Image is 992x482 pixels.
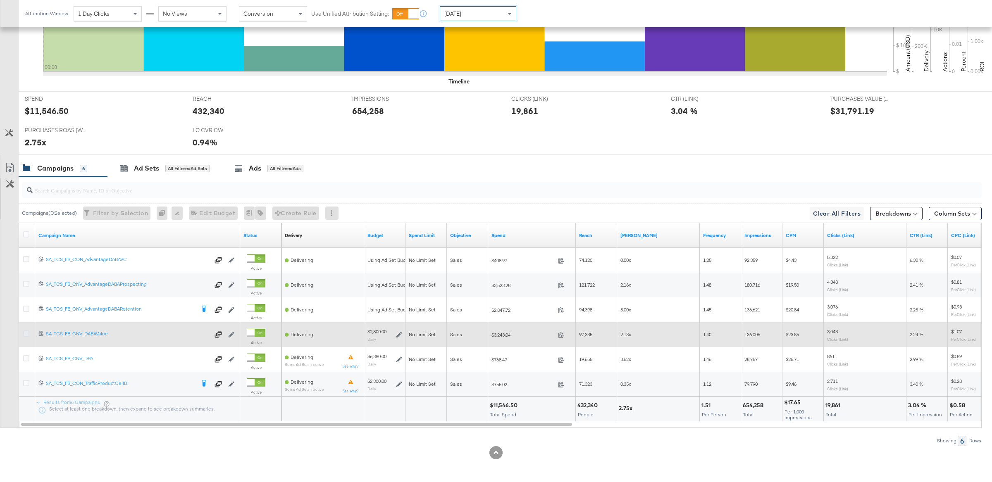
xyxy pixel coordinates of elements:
a: Your campaign's objective. [450,232,485,239]
div: Timeline [448,78,470,85]
div: Delivery [285,232,302,239]
span: No Limit Set [409,331,436,337]
span: $408.97 [491,257,555,264]
a: The number of clicks on links appearing on your ad or Page that direct people to your sites off F... [827,232,903,239]
a: Shows the current state of your Ad Campaign. [243,232,278,239]
span: Delivering [291,354,313,360]
label: Active [247,389,265,395]
button: Breakdowns [870,207,923,220]
span: 28,767 [744,356,758,362]
span: 3,043 [827,328,838,335]
span: $0.89 [951,353,962,359]
span: PURCHASES VALUE (WEBSITE EVENTS) [830,95,892,103]
span: Sales [450,257,462,263]
div: Using Ad Set Budget [367,257,413,264]
span: REACH [193,95,255,103]
span: No Limit Set [409,356,436,362]
div: $0.58 [949,401,968,409]
sub: Per Click (Link) [951,312,976,317]
span: CLICKS (LINK) [511,95,573,103]
div: 6 [958,436,966,446]
div: $11,546.50 [25,105,69,117]
label: Active [247,340,265,345]
span: 1.45 [703,306,711,313]
span: 121,722 [579,282,595,288]
sub: Clicks (Link) [827,262,848,267]
span: 79,790 [744,381,758,387]
span: $9.46 [786,381,796,387]
span: 136,005 [744,331,760,337]
span: $755.02 [491,381,555,387]
span: $4.43 [786,257,796,263]
sub: Per Click (Link) [951,287,976,292]
span: $20.84 [786,306,799,313]
div: 19,861 [825,401,843,409]
div: Campaigns ( 0 Selected) [22,209,77,217]
a: If set, this is the maximum spend for your campaign. [409,232,444,239]
span: Delivering [291,306,313,313]
span: 4,348 [827,279,838,285]
span: Delivering [291,257,313,263]
div: Ads [249,164,261,173]
div: SA_TCS_FB_CNV_DPA [46,355,210,362]
sub: Per Click (Link) [951,361,976,366]
span: No Limit Set [409,381,436,387]
span: Sales [450,356,462,362]
span: 74,120 [579,257,592,263]
div: Ad Sets [134,164,159,173]
a: The maximum amount you're willing to spend on your ads, on average each day or over the lifetime ... [367,232,402,239]
span: 1.46 [703,356,711,362]
text: ROI [978,62,986,71]
span: $19.50 [786,282,799,288]
sub: Daily [367,337,376,342]
span: 5.00x [620,306,631,313]
span: 2.41 % [910,282,923,288]
sub: Clicks (Link) [827,386,848,391]
span: 2.13x [620,331,631,337]
div: Using Ad Set Budget [367,306,413,313]
div: 654,258 [743,401,766,409]
span: [DATE] [444,10,461,17]
sub: Daily [367,361,376,366]
a: Your campaign name. [38,232,237,239]
span: 2.16x [620,282,631,288]
span: 180,716 [744,282,760,288]
div: 2.75x [619,404,635,412]
div: 3.04 % [908,401,929,409]
span: $0.28 [951,378,962,384]
div: Attribution Window: [25,11,69,17]
div: 2.75x [25,136,46,148]
span: 6.30 % [910,257,923,263]
label: Use Unified Attribution Setting: [311,10,389,18]
div: 3.04 % [671,105,698,117]
text: Actions [941,52,949,71]
span: LC CVR CW [193,126,255,134]
sub: Clicks (Link) [827,361,848,366]
span: 0.35x [620,381,631,387]
sub: Clicks (Link) [827,337,848,342]
span: 861 [827,353,835,359]
span: 1 Day Clicks [78,10,110,17]
div: $2,300.00 [367,378,386,385]
span: No Views [163,10,187,17]
span: 1.12 [703,381,711,387]
span: 3,076 [827,304,838,310]
a: SA_TCS_FB_CNV_AdvantageDABAProspecting [46,281,210,289]
span: 3.40 % [910,381,923,387]
button: Column Sets [929,207,982,220]
span: Per 1,000 Impressions [785,408,812,420]
div: $31,791.19 [830,105,874,117]
span: Delivering [291,379,313,385]
div: Showing: [937,438,958,444]
a: SA_TCS_FB_CNV_AdvantageDABARetention [46,306,195,314]
span: 1.48 [703,282,711,288]
span: Total [743,411,754,418]
span: 2.24 % [910,331,923,337]
span: Per Person [702,411,726,418]
a: Reflects the ability of your Ad Campaign to achieve delivery based on ad states, schedule and bud... [285,232,302,239]
div: $17.65 [784,399,803,406]
div: All Filtered Ads [267,165,303,172]
span: 94,398 [579,306,592,313]
div: Rows [969,438,982,444]
sub: Per Click (Link) [951,337,976,342]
